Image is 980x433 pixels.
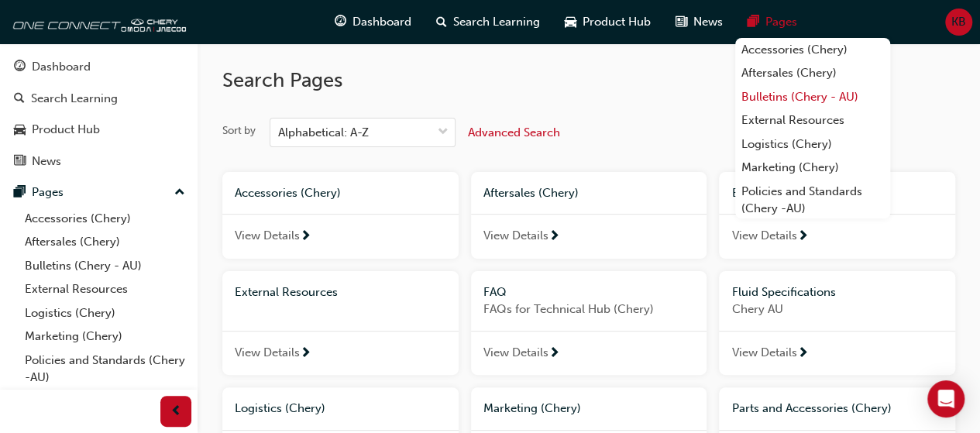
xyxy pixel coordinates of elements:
[14,92,25,106] span: search-icon
[174,183,185,203] span: up-icon
[483,301,695,318] span: FAQs for Technical Hub (Chery)
[735,38,890,62] a: Accessories (Chery)
[32,153,61,170] div: News
[300,230,311,244] span: next-icon
[19,254,191,278] a: Bulletins (Chery - AU)
[731,227,796,245] span: View Details
[322,6,424,38] a: guage-iconDashboard
[222,68,955,93] h2: Search Pages
[483,285,507,299] span: FAQ
[8,6,186,37] img: oneconnect
[32,58,91,76] div: Dashboard
[468,125,560,139] span: Advanced Search
[483,186,579,200] span: Aftersales (Chery)
[32,121,100,139] div: Product Hub
[471,172,707,259] a: Aftersales (Chery)View Details
[6,147,191,176] a: News
[6,115,191,144] a: Product Hub
[483,227,548,245] span: View Details
[235,401,325,415] span: Logistics (Chery)
[222,123,256,139] div: Sort by
[6,53,191,81] a: Dashboard
[735,180,890,221] a: Policies and Standards (Chery -AU)
[731,186,848,200] span: Bulletins (Chery - AU)
[483,344,548,362] span: View Details
[14,155,26,169] span: news-icon
[548,230,560,244] span: next-icon
[676,12,687,32] span: news-icon
[468,118,560,147] button: Advanced Search
[765,13,797,31] span: Pages
[565,12,576,32] span: car-icon
[552,6,663,38] a: car-iconProduct Hub
[14,123,26,137] span: car-icon
[19,207,191,231] a: Accessories (Chery)
[424,6,552,38] a: search-iconSearch Learning
[731,401,891,415] span: Parts and Accessories (Chery)
[548,347,560,361] span: next-icon
[471,271,707,376] a: FAQFAQs for Technical Hub (Chery)View Details
[6,178,191,207] button: Pages
[719,172,955,259] a: Bulletins (Chery - AU)View Details
[731,344,796,362] span: View Details
[19,230,191,254] a: Aftersales (Chery)
[483,401,581,415] span: Marketing (Chery)
[735,61,890,85] a: Aftersales (Chery)
[222,172,459,259] a: Accessories (Chery)View Details
[796,230,808,244] span: next-icon
[693,13,723,31] span: News
[6,50,191,178] button: DashboardSearch LearningProduct HubNews
[748,12,759,32] span: pages-icon
[6,84,191,113] a: Search Learning
[663,6,735,38] a: news-iconNews
[735,85,890,109] a: Bulletins (Chery - AU)
[735,6,810,38] a: pages-iconPages
[352,13,411,31] span: Dashboard
[300,347,311,361] span: next-icon
[235,344,300,362] span: View Details
[31,90,118,108] div: Search Learning
[32,184,64,201] div: Pages
[19,349,191,390] a: Policies and Standards (Chery -AU)
[735,132,890,156] a: Logistics (Chery)
[951,13,966,31] span: KB
[335,12,346,32] span: guage-icon
[731,285,835,299] span: Fluid Specifications
[453,13,540,31] span: Search Learning
[19,301,191,325] a: Logistics (Chery)
[735,108,890,132] a: External Resources
[438,122,449,143] span: down-icon
[170,402,182,421] span: prev-icon
[731,301,943,318] span: Chery AU
[222,271,459,376] a: External ResourcesView Details
[719,271,955,376] a: Fluid SpecificationsChery AUView Details
[235,285,338,299] span: External Resources
[436,12,447,32] span: search-icon
[19,277,191,301] a: External Resources
[19,325,191,349] a: Marketing (Chery)
[235,186,341,200] span: Accessories (Chery)
[583,13,651,31] span: Product Hub
[796,347,808,361] span: next-icon
[14,186,26,200] span: pages-icon
[945,9,972,36] button: KB
[735,156,890,180] a: Marketing (Chery)
[235,227,300,245] span: View Details
[278,124,369,142] div: Alphabetical: A-Z
[14,60,26,74] span: guage-icon
[927,380,965,418] div: Open Intercom Messenger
